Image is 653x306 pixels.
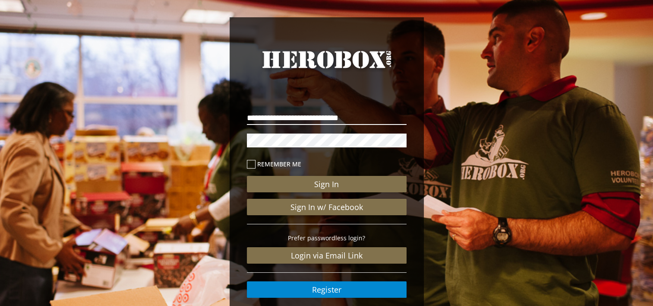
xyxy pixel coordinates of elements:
[247,159,407,169] label: Remember me
[247,233,407,243] p: Prefer passwordless login?
[247,48,407,87] a: HeroBox
[247,247,407,264] a: Login via Email Link
[247,199,407,215] a: Sign In w/ Facebook
[247,281,407,298] a: Register
[247,176,407,192] button: Sign In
